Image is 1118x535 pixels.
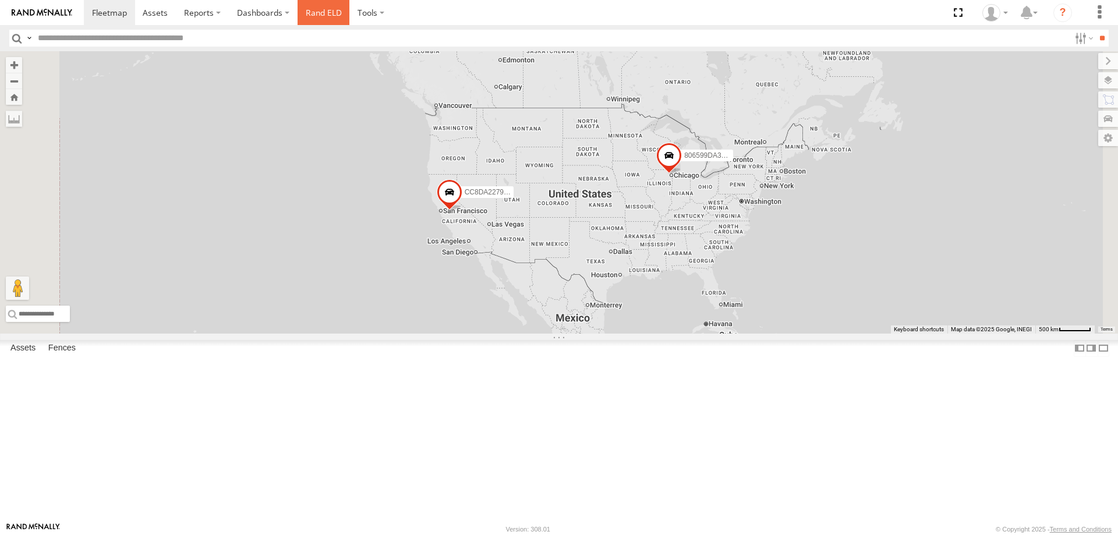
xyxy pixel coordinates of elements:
div: Version: 308.01 [506,526,550,533]
button: Map Scale: 500 km per 52 pixels [1035,325,1095,334]
button: Zoom Home [6,89,22,105]
label: Hide Summary Table [1098,340,1109,357]
button: Zoom out [6,73,22,89]
label: Search Filter Options [1070,30,1095,47]
button: Keyboard shortcuts [894,325,944,334]
i: ? [1053,3,1072,22]
a: Terms and Conditions [1050,526,1112,533]
div: Dan Bensfield [978,4,1012,22]
label: Dock Summary Table to the Left [1074,340,1085,357]
img: rand-logo.svg [12,9,72,17]
div: © Copyright 2025 - [996,526,1112,533]
button: Drag Pegman onto the map to open Street View [6,277,29,300]
label: Assets [5,340,41,356]
label: Dock Summary Table to the Right [1085,340,1097,357]
a: Visit our Website [6,523,60,535]
span: CC8DA2279C48 [465,188,516,196]
label: Fences [43,340,82,356]
a: Terms (opens in new tab) [1101,327,1113,332]
label: Map Settings [1098,130,1118,146]
label: Search Query [24,30,34,47]
span: 500 km [1039,326,1059,332]
span: Map data ©2025 Google, INEGI [951,326,1032,332]
label: Measure [6,111,22,127]
span: 806599DA3F04 [684,151,733,160]
button: Zoom in [6,57,22,73]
